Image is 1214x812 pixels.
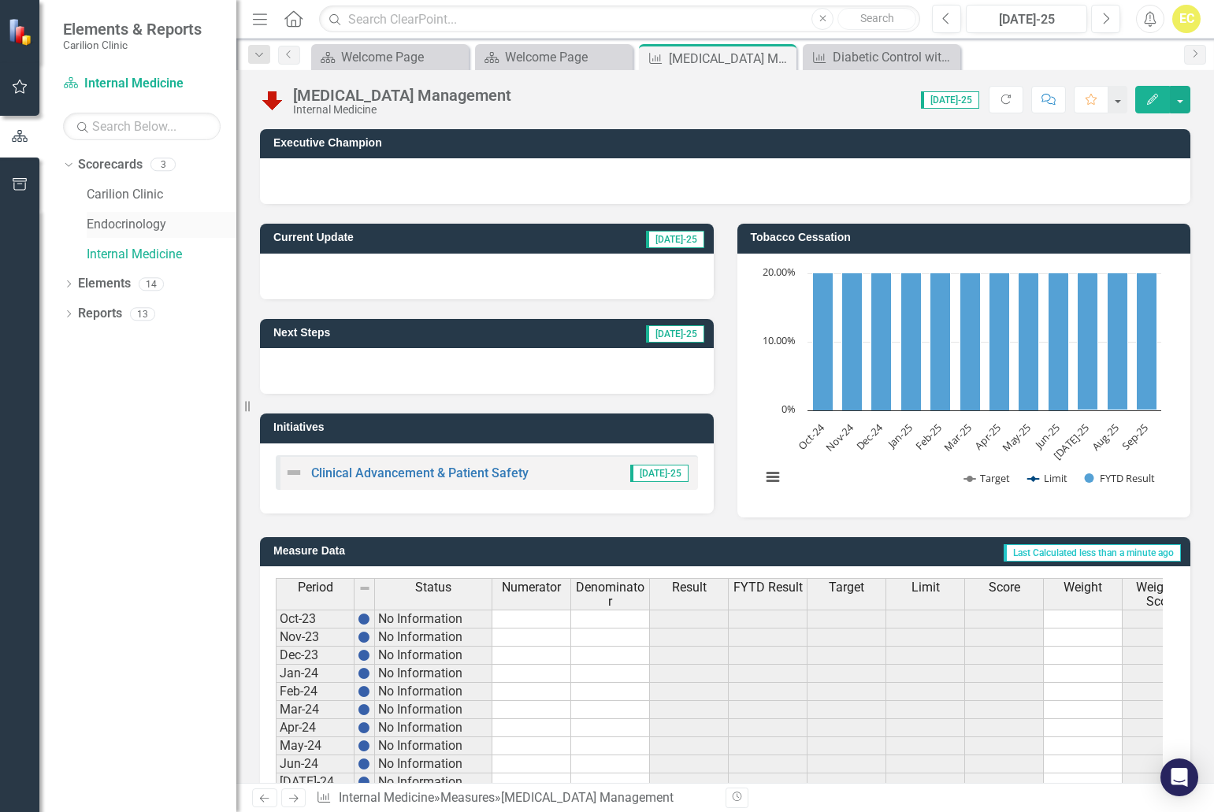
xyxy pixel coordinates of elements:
text: 10.00% [763,333,796,347]
div: [MEDICAL_DATA] Management [501,790,674,805]
input: Search ClearPoint... [319,6,920,33]
text: Jun-25 [1030,421,1062,452]
span: Denominator [574,580,646,608]
img: BgCOk07PiH71IgAAAABJRU5ErkJggg== [358,776,370,788]
button: Show Target [964,471,1011,485]
text: Feb-25 [912,421,945,453]
text: Aug-25 [1088,421,1121,454]
div: 3 [150,158,176,172]
div: Open Intercom Messenger [1160,758,1198,796]
span: [DATE]-25 [630,465,689,482]
td: No Information [375,701,492,719]
text: [DATE]-25 [1050,421,1092,462]
text: 0% [781,402,796,416]
img: BgCOk07PiH71IgAAAABJRU5ErkJggg== [358,613,370,625]
img: BgCOk07PiH71IgAAAABJRU5ErkJggg== [358,721,370,734]
a: Diabetic Control with A1C <9% [807,47,956,67]
span: Last Calculated less than a minute ago [1004,544,1181,562]
div: Internal Medicine [293,104,511,116]
small: Carilion Clinic [63,39,202,51]
td: No Information [375,610,492,628]
img: 8DAGhfEEPCf229AAAAAElFTkSuQmCC [358,582,371,595]
img: Below Plan [260,87,285,113]
td: Jan-24 [276,665,355,683]
div: Chart. Highcharts interactive chart. [753,265,1175,502]
div: [MEDICAL_DATA] Management [293,87,511,104]
button: Search [837,8,916,30]
img: BgCOk07PiH71IgAAAABJRU5ErkJggg== [358,740,370,752]
svg: Interactive chart [753,265,1169,502]
text: Sep-25 [1118,421,1150,453]
span: Period [298,580,333,595]
img: Not Defined [284,463,303,482]
text: Apr-25 [971,421,1003,452]
td: Nov-23 [276,628,355,647]
span: [DATE]-25 [646,325,704,343]
td: No Information [375,755,492,773]
h3: Executive Champion [273,137,1182,149]
a: Welcome Page [479,47,629,67]
input: Search Below... [63,113,221,140]
span: [DATE]-25 [921,91,979,109]
td: May-24 [276,737,355,755]
text: Dec-24 [853,420,886,453]
a: Internal Medicine [339,790,434,805]
td: Mar-24 [276,701,355,719]
button: View chart menu, Chart [762,466,784,488]
div: » » [316,789,713,807]
td: No Information [375,737,492,755]
span: [DATE]-25 [646,231,704,248]
button: EC [1172,5,1201,33]
span: Weighted Score [1126,580,1197,608]
td: No Information [375,647,492,665]
span: Numerator [502,580,561,595]
span: Score [989,580,1020,595]
text: May-25 [999,421,1033,454]
a: Elements [78,275,131,293]
div: [DATE]-25 [971,10,1082,29]
h3: Measure Data [273,545,533,557]
a: Welcome Page [315,47,465,67]
button: Show FYTD Result [1085,471,1156,485]
h3: Tobacco Cessation [751,232,1183,243]
span: Weight [1064,580,1102,595]
div: Welcome Page [505,47,629,67]
a: Clinical Advancement & Patient Safety [311,465,529,480]
td: No Information [375,683,492,701]
span: Search [860,12,894,24]
td: No Information [375,719,492,737]
text: Jan-25 [884,421,915,452]
td: No Information [375,628,492,647]
text: 20.00% [763,265,796,279]
span: Result [672,580,707,595]
td: Oct-23 [276,610,355,628]
h3: Next Steps [273,327,484,339]
a: Scorecards [78,156,143,174]
text: Oct-24 [795,420,827,452]
td: Jun-24 [276,755,355,773]
div: 14 [139,277,164,291]
img: BgCOk07PiH71IgAAAABJRU5ErkJggg== [358,649,370,662]
img: BgCOk07PiH71IgAAAABJRU5ErkJggg== [358,703,370,716]
h3: Current Update [273,232,521,243]
div: 13 [130,307,155,321]
div: Welcome Page [341,47,465,67]
span: Limit [911,580,940,595]
button: [DATE]-25 [966,5,1087,33]
span: Elements & Reports [63,20,202,39]
a: Measures [440,790,495,805]
a: Carilion Clinic [87,186,236,204]
a: Internal Medicine [63,75,221,93]
td: Dec-23 [276,647,355,665]
td: Apr-24 [276,719,355,737]
span: Status [415,580,451,595]
span: Target [829,580,864,595]
a: Reports [78,305,122,323]
img: BgCOk07PiH71IgAAAABJRU5ErkJggg== [358,758,370,770]
td: No Information [375,773,492,792]
td: No Information [375,665,492,683]
h3: Initiatives [273,421,706,433]
button: Show Limit [1028,471,1067,485]
td: [DATE]-24 [276,773,355,792]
